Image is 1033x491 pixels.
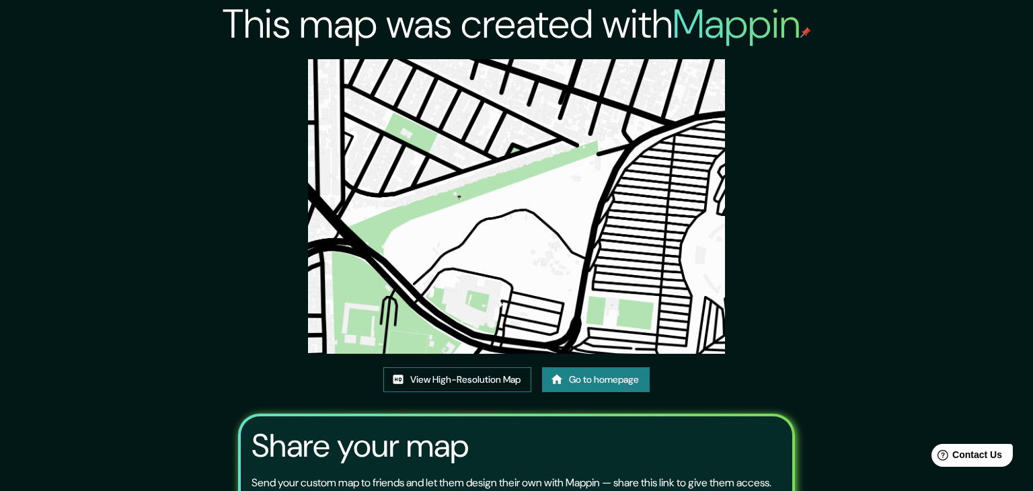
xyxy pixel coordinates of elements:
[308,59,724,354] img: created-map
[252,427,469,465] h3: Share your map
[383,367,531,392] a: View High-Resolution Map
[542,367,650,392] a: Go to homepage
[800,27,811,38] img: mappin-pin
[913,439,1018,476] iframe: Help widget launcher
[252,475,771,491] p: Send your custom map to friends and let them design their own with Mappin — share this link to gi...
